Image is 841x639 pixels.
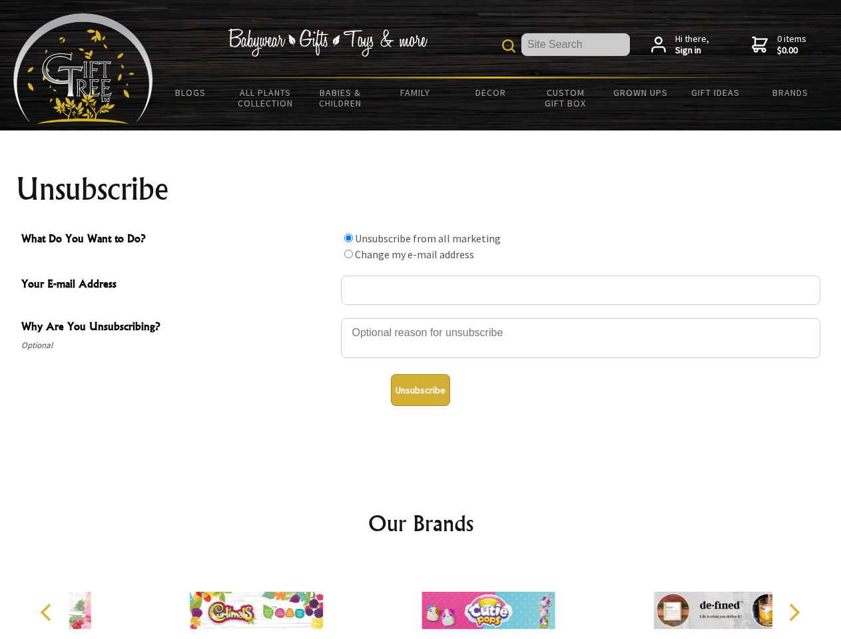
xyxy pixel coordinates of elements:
[453,79,528,106] a: Decor
[378,79,453,106] a: Family
[777,33,806,57] span: 0 items
[344,250,353,258] input: What Do You Want to Do?
[33,598,63,627] button: Previous
[21,276,334,295] span: Your E-mail Address
[153,79,228,106] a: BLOGS
[228,79,304,117] a: All Plants Collection
[391,374,450,406] button: Unsubscribe
[603,79,678,106] a: Grown Ups
[678,79,753,106] a: Gift Ideas
[16,173,826,205] h1: Unsubscribe
[341,318,820,358] textarea: Why Are You Unsubscribing?
[675,45,709,57] strong: Sign in
[675,33,709,57] span: Hi there,
[752,33,806,57] a: 0 items$0.00
[21,337,334,353] span: Optional
[355,232,501,245] label: Unsubscribe from all marketing
[528,79,603,117] a: Custom Gift Box
[303,79,378,117] a: Babies & Children
[777,45,806,57] strong: $0.00
[27,507,815,539] h2: Our Brands
[753,79,828,106] a: Brands
[21,230,334,250] span: What Do You Want to Do?
[502,39,515,53] img: product search
[651,33,709,57] a: Hi there,Sign in
[13,13,153,124] img: Babyware - Gifts - Toys and more...
[344,234,353,242] input: What Do You Want to Do?
[521,33,630,56] input: Site Search
[355,248,474,261] label: Change my e-mail address
[21,318,334,337] span: Why Are You Unsubscribing?
[228,29,427,57] img: Babywear - Gifts - Toys & more
[341,276,820,305] input: Your E-mail Address
[779,598,808,627] button: Next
